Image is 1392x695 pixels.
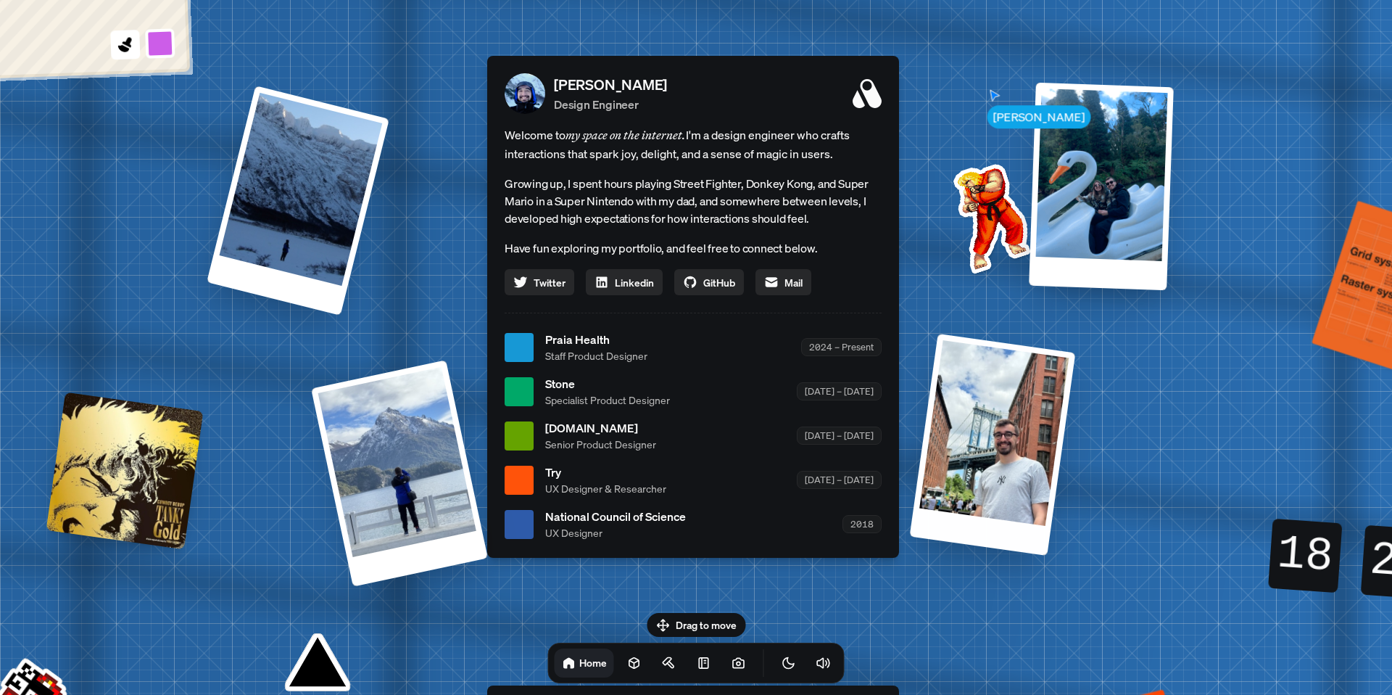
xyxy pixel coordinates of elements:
[534,275,565,290] span: Twitter
[586,269,663,295] a: Linkedin
[797,427,882,445] div: [DATE] – [DATE]
[703,275,735,290] span: GitHub
[809,649,838,678] button: Toggle Audio
[505,269,574,295] a: Twitter
[545,525,686,540] span: UX Designer
[774,649,803,678] button: Toggle Theme
[505,126,882,163] span: Welcome to I'm a design engineer who crafts interactions that spark joy, delight, and a sense of ...
[755,269,811,295] a: Mail
[554,74,667,96] p: [PERSON_NAME]
[545,392,670,408] span: Specialist Product Designer
[545,481,666,496] span: UX Designer & Researcher
[545,464,666,481] span: Try
[797,471,882,489] div: [DATE] – [DATE]
[545,375,670,392] span: Stone
[615,275,654,290] span: Linkedin
[505,73,545,114] img: Profile Picture
[545,348,647,363] span: Staff Product Designer
[565,128,686,142] em: my space on the internet.
[554,96,667,113] p: Design Engineer
[797,382,882,400] div: [DATE] – [DATE]
[579,656,607,670] h1: Home
[505,175,882,227] p: Growing up, I spent hours playing Street Fighter, Donkey Kong, and Super Mario in a Super Nintend...
[555,649,614,678] a: Home
[545,331,647,348] span: Praia Health
[545,437,656,452] span: Senior Product Designer
[801,338,882,356] div: 2024 – Present
[784,275,803,290] span: Mail
[674,269,744,295] a: GitHub
[545,508,686,525] span: National Council of Science
[545,419,656,437] span: [DOMAIN_NAME]
[842,515,882,533] div: 2018
[916,142,1062,289] img: Profile example
[505,239,882,258] p: Have fun exploring my portfolio, and feel free to connect below.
